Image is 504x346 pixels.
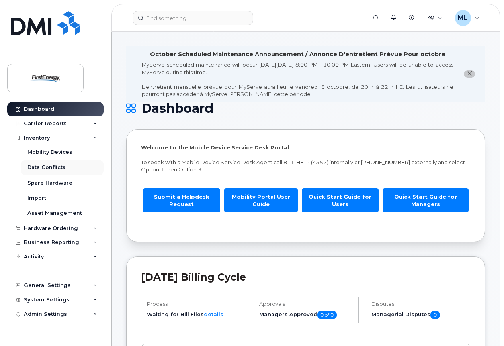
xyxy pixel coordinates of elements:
span: 0 of 0 [317,311,337,319]
div: MyServe scheduled maintenance will occur [DATE][DATE] 8:00 PM - 10:00 PM Eastern. Users will be u... [142,61,453,98]
iframe: Messenger Launcher [469,311,498,340]
p: To speak with a Mobile Device Service Desk Agent call 811-HELP (4357) internally or [PHONE_NUMBER... [141,159,471,173]
h4: Process [147,301,239,307]
span: 0 [430,311,440,319]
h4: Approvals [259,301,351,307]
h5: Managers Approved [259,311,351,319]
h2: [DATE] Billing Cycle [141,271,471,283]
p: Welcome to the Mobile Device Service Desk Portal [141,144,471,151]
a: Mobility Portal User Guide [224,188,298,212]
a: Quick Start Guide for Users [302,188,379,212]
a: details [204,311,223,317]
h4: Disputes [371,301,471,307]
li: Waiting for Bill Files [147,311,239,318]
a: Submit a Helpdesk Request [143,188,220,212]
span: Dashboard [141,102,213,114]
button: close notification [464,70,475,78]
div: October Scheduled Maintenance Announcement / Annonce D'entretient Prévue Pour octobre [150,50,445,59]
h5: Managerial Disputes [371,311,471,319]
a: Quick Start Guide for Managers [383,188,469,212]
